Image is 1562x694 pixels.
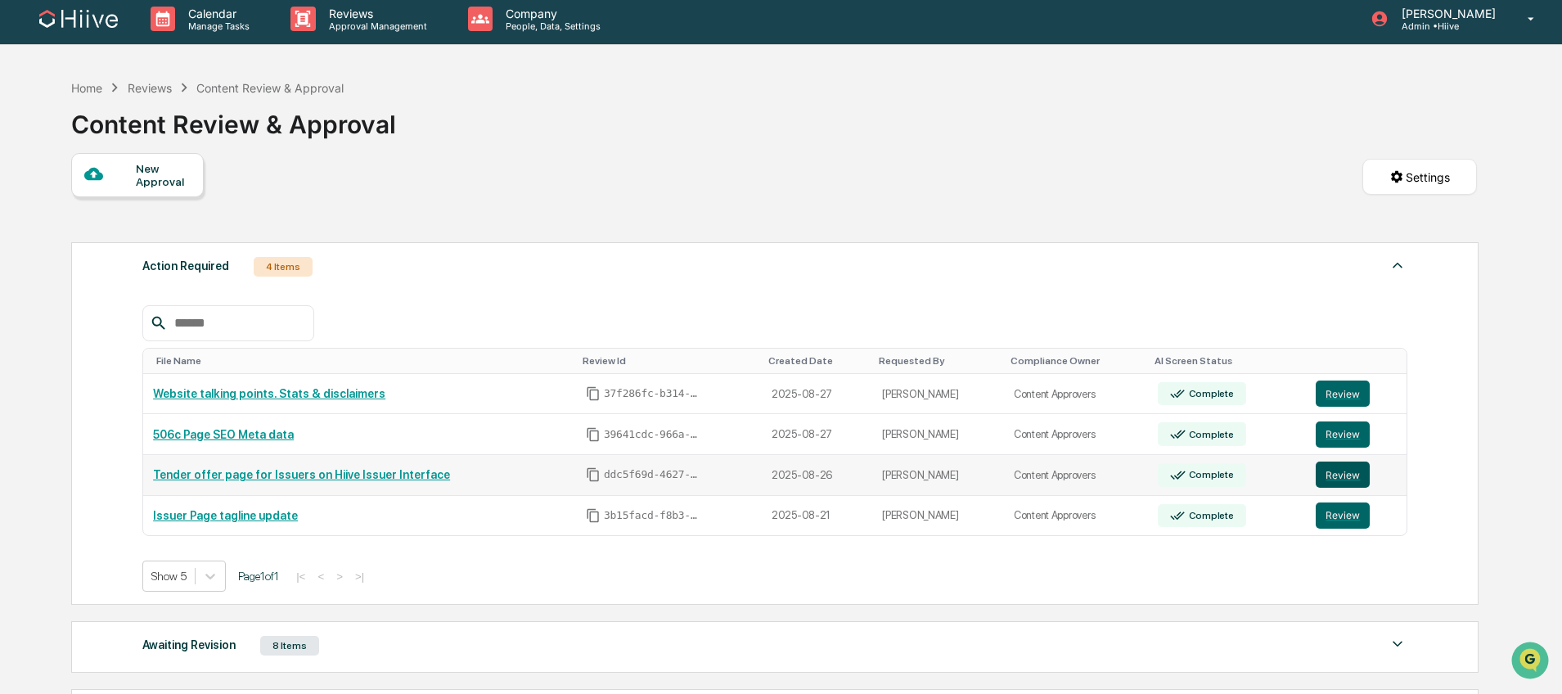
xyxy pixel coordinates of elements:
[762,374,872,415] td: 2025-08-27
[39,10,118,28] img: logo
[112,200,209,229] a: 🗄️Attestations
[10,231,110,260] a: 🔎Data Lookup
[119,208,132,221] div: 🗄️
[238,570,279,583] span: Page 1 of 1
[153,468,450,481] a: Tender offer page for Issuers on Hiive Issuer Interface
[879,355,997,367] div: Toggle SortBy
[1316,421,1370,448] button: Review
[1388,255,1407,275] img: caret
[153,428,294,441] a: 506c Page SEO Meta data
[313,570,329,584] button: <
[56,125,268,142] div: Start new chat
[1316,502,1397,529] a: Review
[1004,496,1148,536] td: Content Approvers
[1004,455,1148,496] td: Content Approvers
[1388,634,1407,654] img: caret
[586,386,601,401] span: Copy Id
[350,570,369,584] button: >|
[16,34,298,61] p: How can we help?
[1389,7,1504,20] p: [PERSON_NAME]
[156,355,569,367] div: Toggle SortBy
[153,387,385,400] a: Website talking points. Stats & disclaimers
[586,427,601,442] span: Copy Id
[493,7,609,20] p: Company
[1004,374,1148,415] td: Content Approvers
[1362,159,1477,195] button: Settings
[604,428,702,441] span: 39641cdc-966a-4e65-879f-2a6a777944d8
[583,355,755,367] div: Toggle SortBy
[175,20,258,32] p: Manage Tasks
[136,162,191,188] div: New Approval
[604,387,702,400] span: 37f286fc-b314-44fd-941e-9b59f5c57a7b
[43,74,270,92] input: Clear
[768,355,866,367] div: Toggle SortBy
[1316,462,1370,488] button: Review
[493,20,609,32] p: People, Data, Settings
[1186,429,1234,440] div: Complete
[16,125,46,155] img: 1746055101610-c473b297-6a78-478c-a979-82029cc54cd1
[331,570,348,584] button: >
[142,634,236,656] div: Awaiting Revision
[762,414,872,455] td: 2025-08-27
[316,20,435,32] p: Approval Management
[762,496,872,536] td: 2025-08-21
[1319,355,1400,367] div: Toggle SortBy
[291,570,310,584] button: |<
[196,81,344,95] div: Content Review & Approval
[115,277,198,290] a: Powered byPylon
[71,81,102,95] div: Home
[10,200,112,229] a: 🖐️Preclearance
[586,508,601,523] span: Copy Id
[1316,381,1397,407] a: Review
[872,374,1004,415] td: [PERSON_NAME]
[16,239,29,252] div: 🔎
[1316,502,1370,529] button: Review
[1186,510,1234,521] div: Complete
[1186,469,1234,480] div: Complete
[316,7,435,20] p: Reviews
[128,81,172,95] div: Reviews
[71,97,396,139] div: Content Review & Approval
[142,255,229,277] div: Action Required
[872,414,1004,455] td: [PERSON_NAME]
[175,7,258,20] p: Calendar
[33,237,103,254] span: Data Lookup
[1510,640,1554,684] iframe: Open customer support
[872,455,1004,496] td: [PERSON_NAME]
[1389,20,1504,32] p: Admin • Hiive
[1316,462,1397,488] a: Review
[135,206,203,223] span: Attestations
[1004,414,1148,455] td: Content Approvers
[33,206,106,223] span: Preclearance
[1155,355,1299,367] div: Toggle SortBy
[1011,355,1141,367] div: Toggle SortBy
[1316,381,1370,407] button: Review
[254,257,313,277] div: 4 Items
[1186,388,1234,399] div: Complete
[260,636,319,656] div: 8 Items
[16,208,29,221] div: 🖐️
[56,142,207,155] div: We're available if you need us!
[163,277,198,290] span: Pylon
[604,468,702,481] span: ddc5f69d-4627-4722-aeaa-ccc955e7ddc8
[153,509,298,522] a: Issuer Page tagline update
[872,496,1004,536] td: [PERSON_NAME]
[1316,421,1397,448] a: Review
[586,467,601,482] span: Copy Id
[604,509,702,522] span: 3b15facd-f8b3-477c-80ee-d7a648742bf4
[762,455,872,496] td: 2025-08-26
[278,130,298,150] button: Start new chat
